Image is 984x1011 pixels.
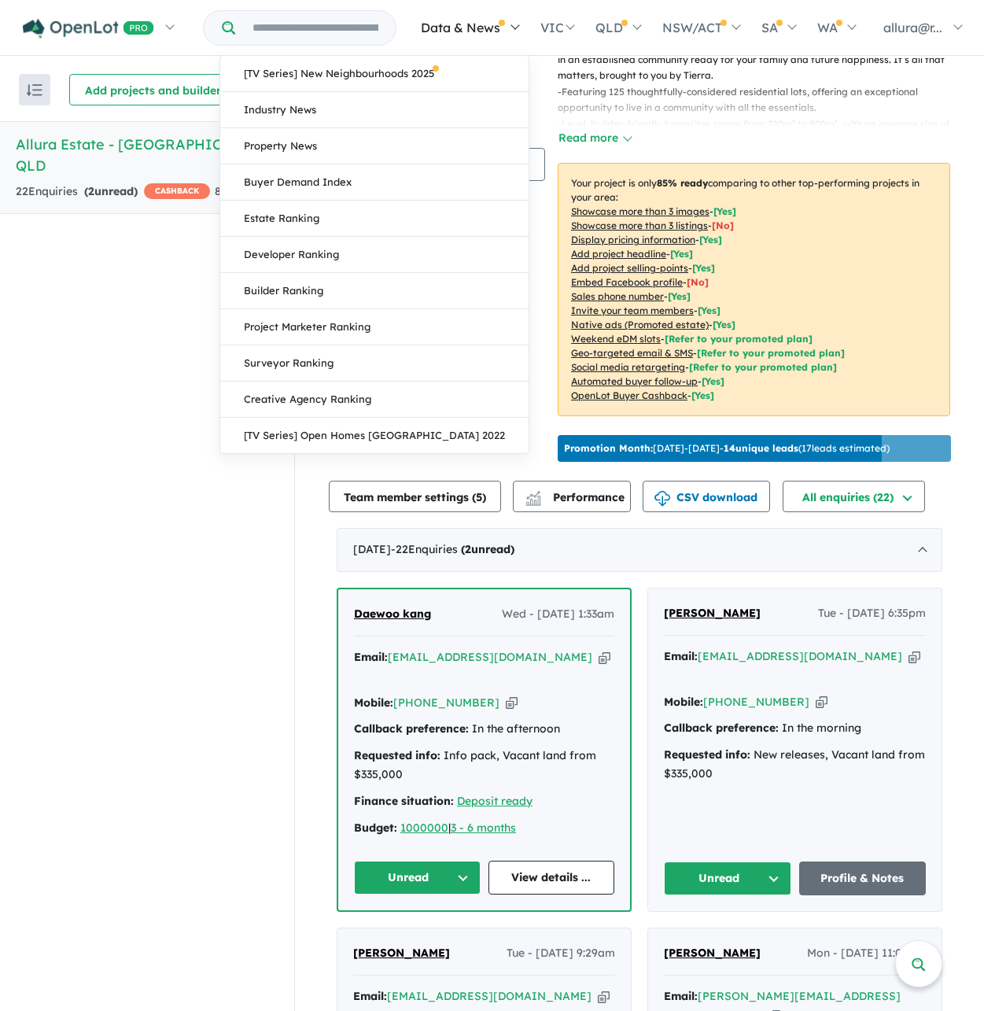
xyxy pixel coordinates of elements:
a: Industry News [220,92,529,128]
u: OpenLot Buyer Cashback [571,389,687,401]
img: bar-chart.svg [525,496,541,506]
u: Invite your team members [571,304,694,316]
strong: Requested info: [664,747,750,762]
a: [PERSON_NAME] [664,944,761,963]
button: Copy [506,695,518,711]
strong: Mobile: [664,695,703,709]
a: [EMAIL_ADDRESS][DOMAIN_NAME] [387,989,592,1003]
a: 3 - 6 months [451,821,516,835]
h5: Allura Estate - [GEOGRAPHIC_DATA] , QLD [16,134,278,176]
span: [ Yes ] [713,205,736,217]
u: Add project selling-points [571,262,688,274]
span: Tue - [DATE] 6:35pm [818,604,926,623]
div: | [354,819,614,838]
a: View details ... [488,861,615,895]
span: [Refer to your promoted plan] [697,347,845,359]
span: [ Yes ] [670,248,693,260]
span: [ No ] [712,220,734,231]
a: Buyer Demand Index [220,164,529,201]
span: [Yes] [702,375,724,387]
a: [PHONE_NUMBER] [703,695,809,709]
strong: Callback preference: [354,721,469,736]
input: Try estate name, suburb, builder or developer [238,11,392,45]
span: 5 [476,490,482,504]
a: Builder Ranking [220,273,529,309]
a: [PERSON_NAME] [353,944,450,963]
strong: Email: [664,649,698,663]
u: 1000000 [400,821,448,835]
strong: Budget: [354,821,397,835]
button: All enquiries (22) [783,481,925,512]
u: Weekend eDM slots [571,333,661,345]
strong: Email: [353,989,387,1003]
u: Display pricing information [571,234,695,245]
p: Your project is only comparing to other top-performing projects in your area: - - - - - - - - - -... [558,163,950,416]
a: Deposit ready [457,794,533,808]
span: 2 [88,184,94,198]
button: Performance [513,481,631,512]
button: Unread [664,862,791,895]
span: [ Yes ] [668,290,691,302]
img: sort.svg [27,84,42,96]
a: [PERSON_NAME] [664,604,761,623]
div: In the morning [664,719,926,738]
a: Daewoo kang [354,605,431,624]
a: Project Marketer Ranking [220,309,529,345]
span: [ No ] [687,276,709,288]
button: CSV download [643,481,770,512]
span: [PERSON_NAME] [353,946,450,960]
button: Add projects and builders [69,74,242,105]
button: Unread [354,861,481,895]
b: 85 % ready [657,177,708,189]
span: [Yes] [691,389,714,401]
img: download icon [654,491,670,507]
u: Automated buyer follow-up [571,375,698,387]
span: Mon - [DATE] 11:05pm [807,944,926,963]
a: [TV Series] New Neighbourhoods 2025 [220,56,529,92]
p: - Featuring 125 thoughtfully-considered residential lots, offering an exceptional opportunity to ... [558,84,963,116]
button: Copy [599,649,610,666]
strong: Callback preference: [664,721,779,735]
button: Copy [908,648,920,665]
a: Developer Ranking [220,237,529,273]
span: [Refer to your promoted plan] [665,333,813,345]
strong: ( unread) [84,184,138,198]
span: 2 [465,542,471,556]
span: Daewoo kang [354,607,431,621]
p: - Level, builder-friendly homesites range from 320m² to 800m², with an average size of 440m². [558,116,963,149]
span: [PERSON_NAME] [664,606,761,620]
button: Copy [816,694,827,710]
span: CASHBACK [144,183,210,199]
img: Openlot PRO Logo White [23,19,154,39]
b: Promotion Month: [564,442,653,454]
strong: Finance situation: [354,794,454,808]
div: In the afternoon [354,720,614,739]
span: [Yes] [713,319,735,330]
strong: Email: [354,650,388,664]
u: Sales phone number [571,290,664,302]
u: Embed Facebook profile [571,276,683,288]
strong: Email: [664,989,698,1003]
a: Estate Ranking [220,201,529,237]
strong: ( unread) [461,542,514,556]
div: New releases, Vacant land from $335,000 [664,746,926,784]
div: [DATE] [337,528,942,572]
span: [ Yes ] [699,234,722,245]
u: Showcase more than 3 listings [571,220,708,231]
span: [ Yes ] [692,262,715,274]
a: [TV Series] Open Homes [GEOGRAPHIC_DATA] 2022 [220,418,529,453]
div: 22 Enquir ies [16,183,210,201]
span: [PERSON_NAME] [664,946,761,960]
u: Showcase more than 3 images [571,205,709,217]
a: Profile & Notes [799,862,927,895]
u: Add project headline [571,248,666,260]
u: Native ads (Promoted estate) [571,319,709,330]
span: Tue - [DATE] 9:29am [507,944,615,963]
b: 14 unique leads [724,442,798,454]
a: Creative Agency Ranking [220,382,529,418]
button: Copy [598,988,610,1005]
strong: Requested info: [354,748,440,762]
button: Team member settings (5) [329,481,501,512]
